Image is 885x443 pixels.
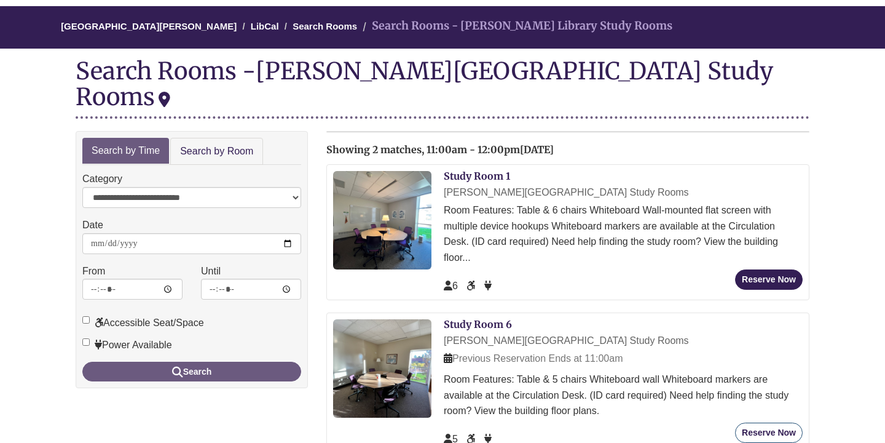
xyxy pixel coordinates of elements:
[170,138,263,166] a: Search by Room
[735,269,803,290] button: Reserve Now
[82,263,105,279] label: From
[76,58,809,118] div: Search Rooms -
[61,21,237,31] a: [GEOGRAPHIC_DATA][PERSON_NAME]
[484,281,492,291] span: Power Available
[76,56,773,111] div: [PERSON_NAME][GEOGRAPHIC_DATA] Study Rooms
[444,170,510,182] a: Study Room 1
[333,319,431,418] img: Study Room 6
[251,21,279,31] a: LibCal
[82,171,122,187] label: Category
[444,185,803,201] div: [PERSON_NAME][GEOGRAPHIC_DATA] Study Rooms
[444,372,803,419] div: Room Features: Table & 5 chairs Whiteboard wall Whiteboard markers are available at the Circulati...
[326,145,809,156] h2: Showing 2 matches
[360,17,672,35] li: Search Rooms - [PERSON_NAME] Library Study Rooms
[444,333,803,349] div: [PERSON_NAME][GEOGRAPHIC_DATA] Study Rooms
[444,353,623,364] span: Previous Reservation Ends at 11:00am
[444,318,512,330] a: Study Room 6
[293,21,357,31] a: Search Rooms
[466,281,478,291] span: Accessible Seat/Space
[76,6,809,49] nav: Breadcrumb
[82,338,90,346] input: Power Available
[735,423,803,443] button: Reserve Now
[333,171,431,269] img: Study Room 1
[201,263,221,279] label: Until
[82,316,90,324] input: Accessible Seat/Space
[82,217,103,233] label: Date
[422,143,554,156] span: , 11:00am - 12:00pm[DATE]
[82,315,204,331] label: Accessible Seat/Space
[444,202,803,265] div: Room Features: Table & 6 chairs Whiteboard Wall-mounted flat screen with multiple device hookups ...
[82,138,169,164] a: Search by Time
[82,362,301,381] button: Search
[82,337,172,353] label: Power Available
[444,281,458,291] span: The capacity of this space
